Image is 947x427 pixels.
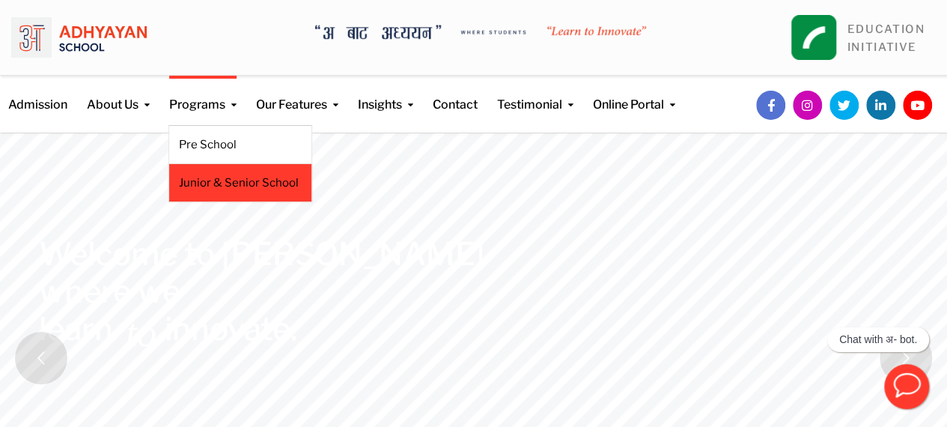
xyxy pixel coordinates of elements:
a: Testimonial [497,76,573,114]
a: EDUCATIONINITIATIVE [847,22,925,54]
a: Pre School [179,136,302,153]
img: logo [11,11,147,64]
a: Insights [358,76,413,114]
rs-layer: innovate. [165,310,297,348]
a: Online Portal [593,76,675,114]
p: Chat with अ- bot. [839,333,917,346]
img: A Bata Adhyayan where students learn to Innovate [315,25,647,40]
a: Programs [169,76,237,114]
rs-layer: to [126,314,156,351]
a: Junior & Senior School [179,175,302,191]
img: square_leapfrog [791,15,836,60]
a: Our Features [256,76,338,114]
a: Contact [433,76,478,114]
a: Admission [8,76,67,114]
rs-layer: Welcome to [PERSON_NAME] where we learn [39,235,484,348]
a: About Us [87,76,150,114]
